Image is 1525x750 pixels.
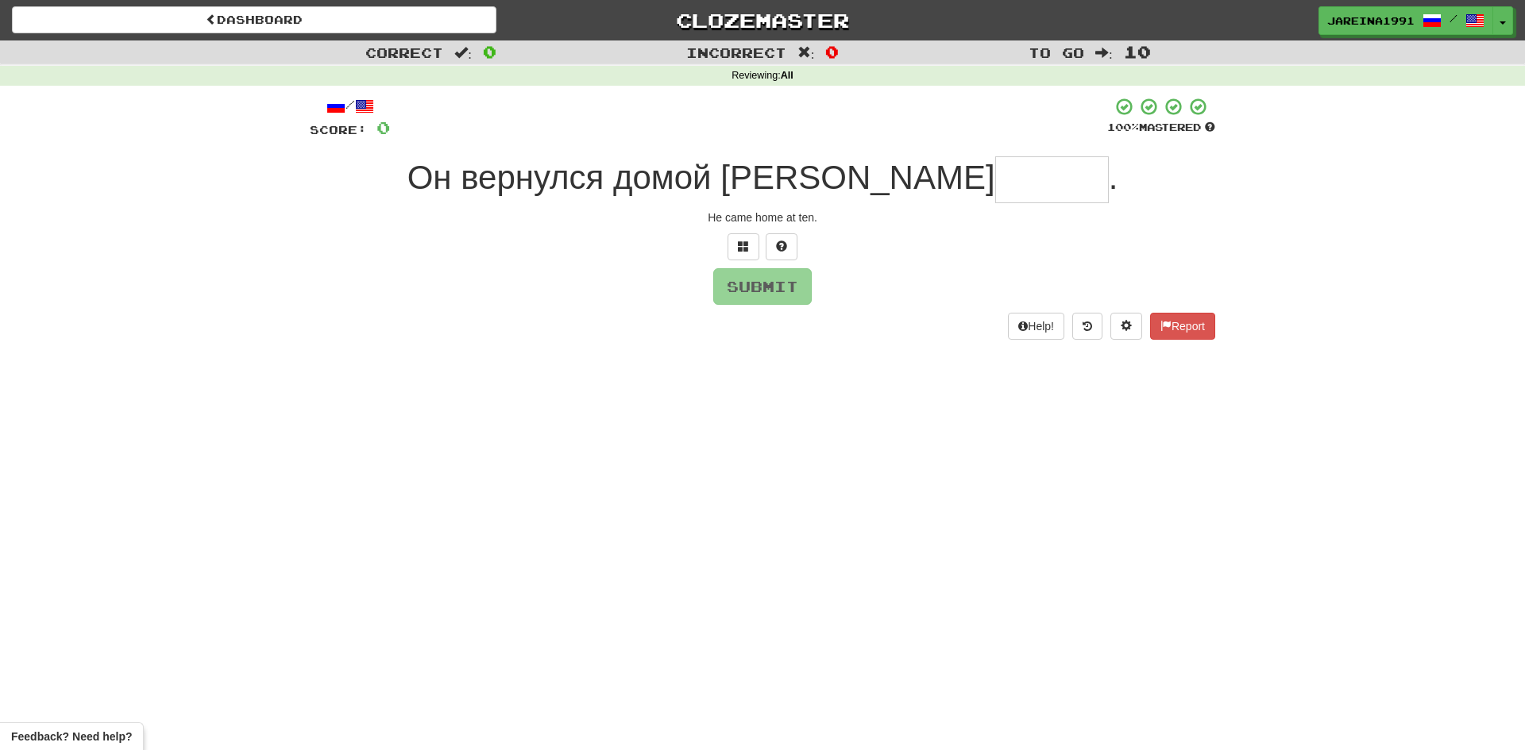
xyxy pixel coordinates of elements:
[1008,313,1064,340] button: Help!
[686,44,786,60] span: Incorrect
[12,6,496,33] a: Dashboard
[766,233,797,260] button: Single letter hint - you only get 1 per sentence and score half the points! alt+h
[310,210,1215,225] div: He came home at ten.
[376,117,390,137] span: 0
[728,233,759,260] button: Switch sentence to multiple choice alt+p
[483,42,496,61] span: 0
[1124,42,1151,61] span: 10
[1107,121,1139,133] span: 100 %
[1327,13,1415,28] span: Jareina1991
[713,268,812,305] button: Submit
[407,159,995,196] span: Он вернулся домой [PERSON_NAME]
[1107,121,1215,135] div: Mastered
[1029,44,1084,60] span: To go
[520,6,1005,34] a: Clozemaster
[310,123,367,137] span: Score:
[1095,46,1113,60] span: :
[1318,6,1493,35] a: Jareina1991 /
[310,97,390,117] div: /
[454,46,472,60] span: :
[1109,159,1118,196] span: .
[781,70,793,81] strong: All
[365,44,443,60] span: Correct
[825,42,839,61] span: 0
[797,46,815,60] span: :
[1150,313,1215,340] button: Report
[11,729,132,744] span: Open feedback widget
[1072,313,1102,340] button: Round history (alt+y)
[1450,13,1457,24] span: /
